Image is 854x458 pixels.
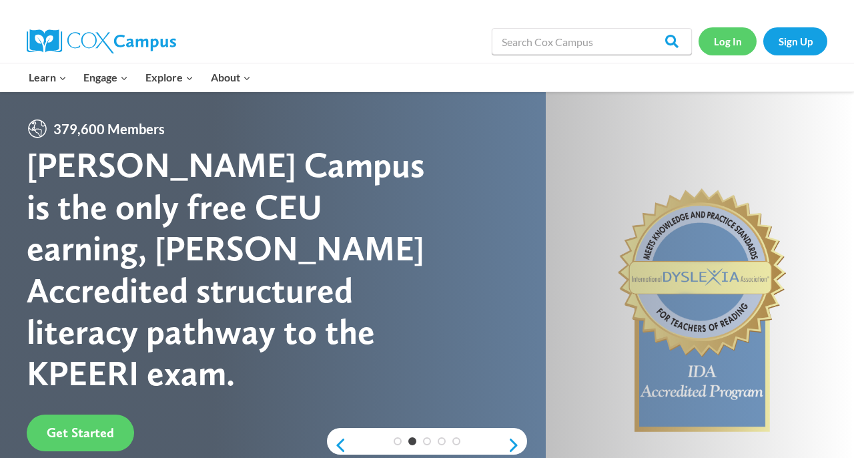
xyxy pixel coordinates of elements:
a: 2 [408,437,416,445]
nav: Secondary Navigation [699,27,827,55]
span: 379,600 Members [48,118,170,140]
span: Get Started [47,425,114,441]
a: Sign Up [763,27,827,55]
div: [PERSON_NAME] Campus is the only free CEU earning, [PERSON_NAME] Accredited structured literacy p... [27,144,427,394]
nav: Primary Navigation [20,63,259,91]
a: Get Started [27,415,134,451]
img: Cox Campus [27,29,176,53]
button: Child menu of Explore [137,63,202,91]
button: Child menu of About [202,63,260,91]
a: 5 [452,437,460,445]
a: 1 [394,437,402,445]
a: 3 [423,437,431,445]
button: Child menu of Learn [20,63,75,91]
a: previous [327,437,347,453]
button: Child menu of Engage [75,63,137,91]
a: next [507,437,527,453]
input: Search Cox Campus [492,28,692,55]
a: Log In [699,27,757,55]
a: 4 [438,437,446,445]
